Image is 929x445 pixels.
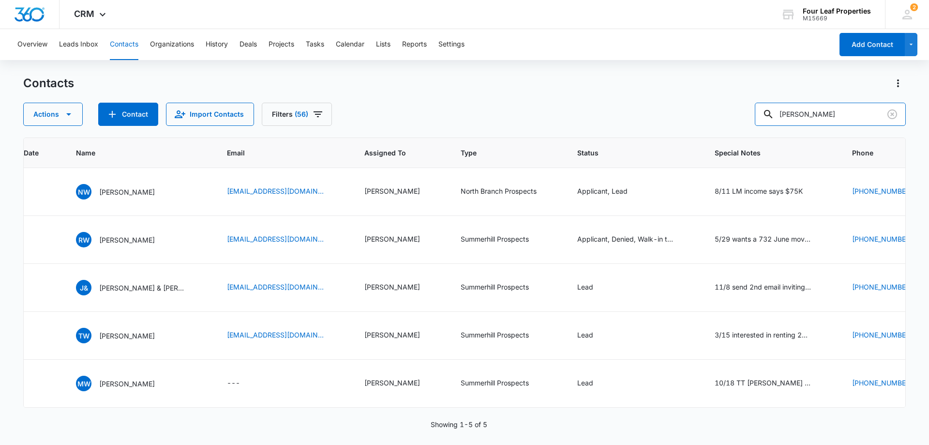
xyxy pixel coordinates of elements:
[910,3,918,11] span: 2
[461,234,546,246] div: Type - Summerhill Prospects - Select to Edit Field
[364,282,420,292] div: [PERSON_NAME]
[461,378,546,389] div: Type - Summerhill Prospects - Select to Edit Field
[306,29,324,60] button: Tasks
[76,280,204,295] div: Name - Jeffrey & Nicole Wheeler - Select to Edit Field
[715,282,829,293] div: Special Notes - 11/8 send 2nd email inviting to open house this Saturday KM 10/16 dropping off re...
[364,186,437,198] div: Assigned To - Kelly Mursch - Select to Edit Field
[461,282,529,292] div: Summerhill Prospects
[364,330,420,340] div: [PERSON_NAME]
[715,378,811,388] div: 10/18 TT [PERSON_NAME] no longer interested KM 4/8 TT [PERSON_NAME] and told her home was here. S...
[227,330,341,341] div: Email - teresawheeler2019@gmail.com - Select to Edit Field
[884,107,900,122] button: Clear
[890,76,906,91] button: Actions
[364,378,437,389] div: Assigned To - Kelly Mursch - Select to Edit Field
[364,234,420,244] div: [PERSON_NAME]
[227,330,324,340] a: [EMAIL_ADDRESS][DOMAIN_NAME]
[227,282,324,292] a: [EMAIL_ADDRESS][DOMAIN_NAME]
[364,330,437,341] div: Assigned To - Kelly Mursch - Select to Edit Field
[461,378,529,388] div: Summerhill Prospects
[99,379,155,389] p: [PERSON_NAME]
[715,234,811,244] div: 5/29 wants a 732 June move in. 1278 Powder Horn thought they applied and haven't.
[227,378,240,389] div: ---
[715,186,803,196] div: 8/11 LM income says $75K
[76,376,91,391] span: MW
[715,186,820,198] div: Special Notes - 8/11 LM income says $75K - Select to Edit Field
[364,186,420,196] div: [PERSON_NAME]
[577,148,677,158] span: Status
[23,76,74,91] h1: Contacts
[852,186,913,196] a: [PHONE_NUMBER]
[461,186,554,198] div: Type - North Branch Prospects - Select to Edit Field
[76,328,91,343] span: TW
[227,186,341,198] div: Email - nickwheeler22@gmail.com - Select to Edit Field
[715,148,815,158] span: Special Notes
[852,148,916,158] span: Phone
[99,283,186,293] p: [PERSON_NAME] & [PERSON_NAME]
[76,232,172,247] div: Name - Raymond Wheeler - Select to Edit Field
[461,330,529,340] div: Summerhill Prospects
[803,7,871,15] div: account name
[376,29,390,60] button: Lists
[76,184,91,199] span: NW
[240,29,257,60] button: Deals
[98,103,158,126] button: Add Contact
[577,234,674,244] div: Applicant, Denied, Walk-in tour
[577,378,593,388] div: Lead
[364,234,437,246] div: Assigned To - Kelly Mursch - Select to Edit Field
[206,29,228,60] button: History
[715,330,829,341] div: Special Notes - 3/15 interested in renting 2bed/2bath sent link to website for pics including liv...
[76,184,172,199] div: Name - Nikolaus Wheeler - Select to Edit Field
[839,33,905,56] button: Add Contact
[23,103,83,126] button: Actions
[577,282,593,292] div: Lead
[364,378,420,388] div: [PERSON_NAME]
[227,234,341,246] div: Email - raywheeler56@gmail.com - Select to Edit Field
[76,328,172,343] div: Name - Teresa Wheeler - Select to Edit Field
[99,331,155,341] p: [PERSON_NAME]
[150,29,194,60] button: Organizations
[715,234,829,246] div: Special Notes - 5/29 wants a 732 June move in. 1278 Powder Horn thought they applied and haven't....
[262,103,332,126] button: Filters
[438,29,464,60] button: Settings
[76,280,91,295] span: J&
[99,187,155,197] p: [PERSON_NAME]
[577,234,691,246] div: Status - Applicant, Denied, Walk-in tour - Select to Edit Field
[577,330,611,341] div: Status - Lead - Select to Edit Field
[461,186,537,196] div: North Branch Prospects
[461,330,546,341] div: Type - Summerhill Prospects - Select to Edit Field
[852,378,913,388] a: [PHONE_NUMBER]
[110,29,138,60] button: Contacts
[59,29,98,60] button: Leads Inbox
[852,282,913,292] a: [PHONE_NUMBER]
[76,232,91,247] span: RW
[852,330,913,340] a: [PHONE_NUMBER]
[715,330,811,340] div: 3/15 interested in renting 2bed/2bath sent link to website for pics including live video of 766 w...
[577,186,645,198] div: Status - Applicant, Lead - Select to Edit Field
[803,15,871,22] div: account id
[577,186,628,196] div: Applicant, Lead
[166,103,254,126] button: Import Contacts
[402,29,427,60] button: Reports
[269,29,294,60] button: Projects
[755,103,906,126] input: Search Contacts
[577,378,611,389] div: Status - Lead - Select to Edit Field
[74,9,94,19] span: CRM
[227,148,327,158] span: Email
[227,378,257,389] div: Email - - Select to Edit Field
[852,234,913,244] a: [PHONE_NUMBER]
[227,282,341,293] div: Email - nwheeler1710@gmail.com - Select to Edit Field
[577,282,611,293] div: Status - Lead - Select to Edit Field
[715,378,829,389] div: Special Notes - 10/18 TT Mary no longer interested KM 4/8 TT Mary and told her home was here. She...
[227,186,324,196] a: [EMAIL_ADDRESS][DOMAIN_NAME]
[577,330,593,340] div: Lead
[17,29,47,60] button: Overview
[227,234,324,244] a: [EMAIL_ADDRESS][DOMAIN_NAME]
[461,148,540,158] span: Type
[76,148,190,158] span: Name
[461,234,529,244] div: Summerhill Prospects
[336,29,364,60] button: Calendar
[99,235,155,245] p: [PERSON_NAME]
[364,282,437,293] div: Assigned To - Kelly Mursch - Select to Edit Field
[910,3,918,11] div: notifications count
[295,111,308,118] span: (56)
